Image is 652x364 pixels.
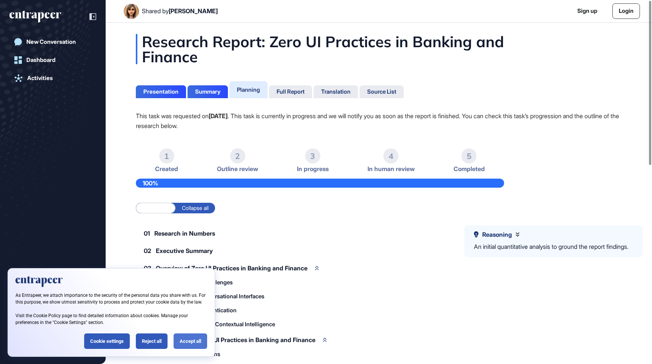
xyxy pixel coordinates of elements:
span: 4.1 [159,351,165,357]
div: 1 [159,148,174,163]
span: In human review [368,165,415,173]
p: This task was requested on . This task is currently in progress and we will notify you as soon as... [136,111,622,131]
div: 2 [230,148,245,163]
span: [PERSON_NAME] [169,7,218,15]
div: New Conversation [26,39,76,45]
div: Presentation [143,88,178,95]
span: In progress [297,165,329,173]
div: 3 [305,148,320,163]
span: Completed [454,165,485,173]
span: Benchmarking Zero UI Practices in Banking and Finance [156,337,315,343]
div: entrapeer-logo [9,11,61,23]
span: Voice and Conversational Interfaces [172,293,264,299]
a: Sign up [577,7,597,15]
span: Created [155,165,178,173]
span: Innova IT Solutions [170,351,220,357]
label: Expand all [136,203,175,213]
div: Shared by [142,8,218,15]
div: Source List [367,88,396,95]
div: Dashboard [26,57,55,63]
span: Overview of Zero UI Practices in Banking and Finance [156,265,308,271]
span: Reasoning [482,231,512,238]
div: 5 [461,148,477,163]
div: Planning [237,86,260,93]
span: Automation and Contextual Intelligence [172,321,275,327]
div: Activities [27,75,53,82]
span: 03 [144,265,151,271]
span: Executive Summary [156,248,213,254]
label: Collapse all [175,203,215,213]
span: Outline review [217,165,258,173]
span: 01 [144,230,150,236]
img: User Image [124,4,139,19]
div: Research Report: Zero UI Practices in Banking and Finance [136,34,622,64]
div: Full Report [277,88,304,95]
div: 4 [383,148,398,163]
span: 02 [144,248,151,254]
a: Login [612,3,640,19]
div: Summary [195,88,220,95]
span: Research in Numbers [154,230,215,236]
strong: [DATE] [209,112,228,120]
div: An initial quantitative analysis to ground the report findings. [474,242,629,252]
div: Translation [321,88,351,95]
div: 100% [136,179,504,188]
